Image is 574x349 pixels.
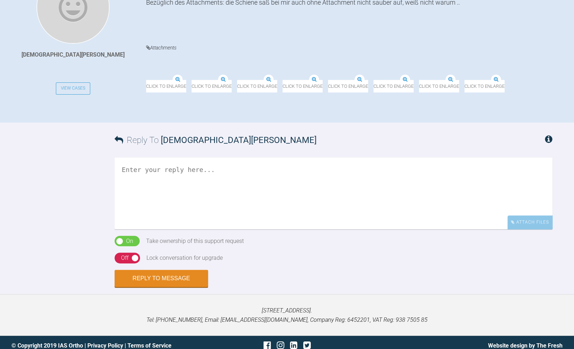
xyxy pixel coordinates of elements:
[373,80,414,92] span: Click to enlarge
[192,80,232,92] span: Click to enlarge
[488,342,563,349] a: Website design by The Fresh
[328,80,368,92] span: Click to enlarge
[56,82,90,95] a: View Cases
[126,236,133,246] div: On
[464,80,505,92] span: Click to enlarge
[127,342,172,349] a: Terms of Service
[146,80,186,92] span: Click to enlarge
[419,80,459,92] span: Click to enlarge
[237,80,277,92] span: Click to enlarge
[146,43,553,52] h4: Attachments
[87,342,123,349] a: Privacy Policy
[146,253,223,263] div: Lock conversation for upgrade
[11,306,563,324] p: [STREET_ADDRESS]. Tel: [PHONE_NUMBER], Email: [EMAIL_ADDRESS][DOMAIN_NAME], Company Reg: 6452201,...
[21,50,125,59] div: [DEMOGRAPHIC_DATA][PERSON_NAME]
[146,236,244,246] div: Take ownership of this support request
[507,215,553,229] div: Attach Files
[161,135,317,145] span: [DEMOGRAPHIC_DATA][PERSON_NAME]
[283,80,323,92] span: Click to enlarge
[115,133,317,147] h3: Reply To
[121,253,129,263] div: Off
[115,270,208,287] button: Reply to Message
